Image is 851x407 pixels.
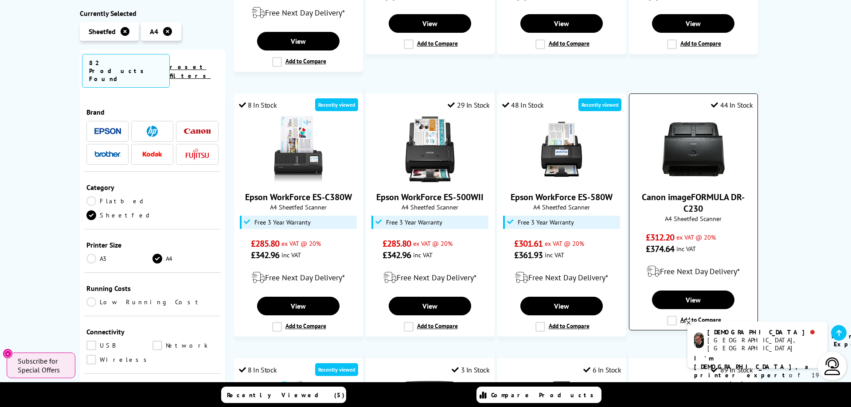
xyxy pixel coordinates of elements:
a: Fujitsu [184,149,211,160]
span: Sheetfed [89,27,116,36]
span: £374.64 [646,243,675,255]
p: of 19 years! Leave me a message and I'll respond ASAP [694,354,821,405]
b: I'm [DEMOGRAPHIC_DATA], a printer expert [694,354,811,379]
a: Kodak [139,149,166,160]
label: Add to Compare [667,316,721,326]
a: Epson WorkForce ES-C380W [245,191,352,203]
span: inc VAT [545,251,564,259]
label: Add to Compare [272,57,326,67]
img: chris-livechat.png [694,333,704,348]
div: modal_delivery [371,265,490,290]
span: £342.96 [251,249,280,261]
a: View [257,32,340,50]
a: View [389,297,471,315]
img: Epson WorkForce ES-C380W [265,116,332,182]
div: Category [86,183,219,192]
span: inc VAT [281,251,301,259]
div: Recently viewed [315,98,358,111]
a: View [520,14,603,33]
span: A4 Sheetfed Scanner [502,203,621,211]
div: Running Costs [86,284,219,293]
div: [DEMOGRAPHIC_DATA] [707,328,820,336]
a: Low Running Cost [86,297,219,307]
a: Epson WorkForce ES-580W [511,191,613,203]
a: Brother [94,149,121,160]
img: HP [147,126,158,137]
a: View [520,297,603,315]
a: A3 [86,254,152,264]
span: Free 3 Year Warranty [518,219,574,226]
img: Canon imageFORMULA DR-C230 [660,116,726,182]
div: 48 In Stock [502,101,544,109]
span: Subscribe for Special Offers [18,357,66,374]
span: ex VAT @ 20% [281,239,321,248]
span: A4 Sheetfed Scanner [371,203,490,211]
span: £312.20 [646,232,675,243]
label: Add to Compare [667,39,721,49]
div: Connectivity [86,327,219,336]
img: Canon [184,128,211,134]
label: Add to Compare [535,39,589,49]
img: Epson [94,128,121,135]
button: Close [3,349,13,359]
span: inc VAT [676,244,696,253]
div: 3 In Stock [452,365,490,374]
span: Compare Products [491,391,598,399]
div: 8 In Stock [239,365,277,374]
span: Free 3 Year Warranty [254,219,311,226]
a: HP [139,126,166,137]
img: Kodak [139,151,166,157]
img: Epson WorkForce ES-580W [528,116,595,182]
span: Free 3 Year Warranty [386,219,442,226]
a: Epson [94,126,121,137]
a: Epson WorkForce ES-500WII [376,191,484,203]
a: reset filters [170,63,211,80]
div: [GEOGRAPHIC_DATA], [GEOGRAPHIC_DATA] [707,336,820,352]
a: Flatbed [86,196,152,206]
div: Recently viewed [578,98,621,111]
a: Epson WorkForce ES-C380W [265,175,332,184]
div: Brand [86,108,219,116]
span: £285.80 [383,238,411,249]
div: 6 In Stock [583,365,621,374]
img: Brother [94,151,121,157]
span: £285.80 [251,238,280,249]
img: user-headset-light.svg [824,357,841,375]
a: Wireless [86,355,152,364]
div: modal_delivery [239,265,358,290]
span: ex VAT @ 20% [676,233,716,241]
a: Canon [184,126,211,137]
span: £361.93 [514,249,543,261]
span: A4 Sheetfed Scanner [239,203,358,211]
span: ex VAT @ 20% [545,239,584,248]
div: 8 In Stock [239,101,277,109]
a: Epson WorkForce ES-580W [528,175,595,184]
a: View [257,297,340,315]
span: Recently Viewed (5) [227,391,345,399]
div: Recently viewed [315,363,358,376]
label: Add to Compare [535,322,589,332]
label: Add to Compare [404,39,458,49]
a: Compare Products [476,387,601,403]
a: View [389,14,471,33]
div: Printer Size [86,240,219,249]
a: Epson WorkForce ES-500WII [397,175,463,184]
span: inc VAT [413,251,433,259]
img: Fujitsu [185,149,209,160]
a: USB [86,341,152,350]
span: ex VAT @ 20% [413,239,453,248]
a: Network [152,341,219,350]
a: View [652,14,734,33]
a: Sheetfed [86,210,152,220]
a: Recently Viewed (5) [221,387,346,403]
div: 44 In Stock [711,101,753,109]
a: Canon imageFORMULA DR-C230 [642,191,745,214]
a: Canon imageFORMULA DR-C230 [660,175,726,184]
div: modal_delivery [502,265,621,290]
span: A4 [150,27,158,36]
div: Currently Selected [80,9,225,18]
a: View [652,291,734,309]
span: £342.96 [383,249,411,261]
span: 82 Products Found [82,54,170,88]
a: A4 [152,254,219,264]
